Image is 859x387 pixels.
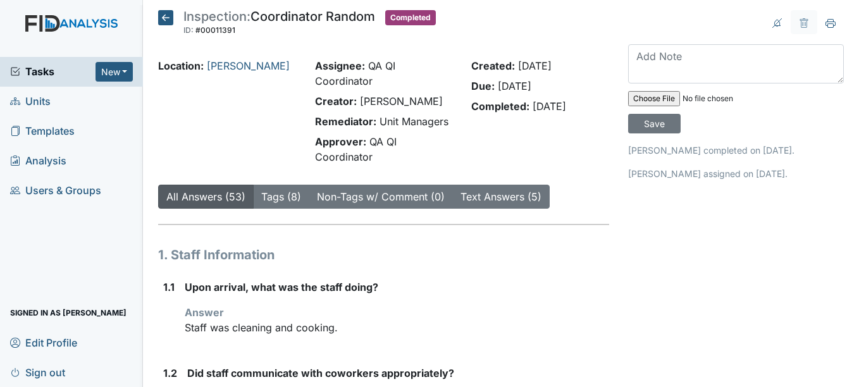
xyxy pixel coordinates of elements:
span: [DATE] [518,59,552,72]
span: Users & Groups [10,181,101,200]
span: [PERSON_NAME] [360,95,443,107]
button: Tags (8) [253,185,309,209]
span: [DATE] [533,100,566,113]
span: #00011391 [195,25,235,35]
span: Inspection: [183,9,250,24]
p: [PERSON_NAME] assigned on [DATE]. [628,167,844,180]
p: [PERSON_NAME] completed on [DATE]. [628,144,844,157]
button: Text Answers (5) [452,185,550,209]
strong: Assignee: [315,59,365,72]
span: Sign out [10,362,65,382]
strong: Approver: [315,135,366,148]
span: Units [10,92,51,111]
strong: Location: [158,59,204,72]
strong: Creator: [315,95,357,107]
label: 1.1 [163,279,175,295]
span: Unit Managers [380,115,448,128]
span: Completed [385,10,436,25]
input: Save [628,114,681,133]
label: Did staff communicate with coworkers appropriately? [187,365,454,381]
label: Upon arrival, what was the staff doing? [185,279,378,295]
a: Tasks [10,64,96,79]
span: [DATE] [498,80,531,92]
button: Non-Tags w/ Comment (0) [309,185,453,209]
span: Analysis [10,151,66,171]
span: Edit Profile [10,333,77,352]
a: All Answers (53) [166,190,245,203]
a: Non-Tags w/ Comment (0) [317,190,445,203]
strong: Answer [185,306,224,319]
a: Tags (8) [261,190,301,203]
a: [PERSON_NAME] [207,59,290,72]
span: Templates [10,121,75,141]
strong: Created: [471,59,515,72]
strong: Due: [471,80,495,92]
button: All Answers (53) [158,185,254,209]
h1: 1. Staff Information [158,245,609,264]
strong: Remediator: [315,115,376,128]
button: New [96,62,133,82]
p: Staff was cleaning and cooking. [185,320,609,335]
label: 1.2 [163,365,177,381]
div: Coordinator Random [183,10,375,38]
span: Signed in as [PERSON_NAME] [10,303,127,322]
span: ID: [183,25,194,35]
strong: Completed: [471,100,529,113]
a: Text Answers (5) [460,190,541,203]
